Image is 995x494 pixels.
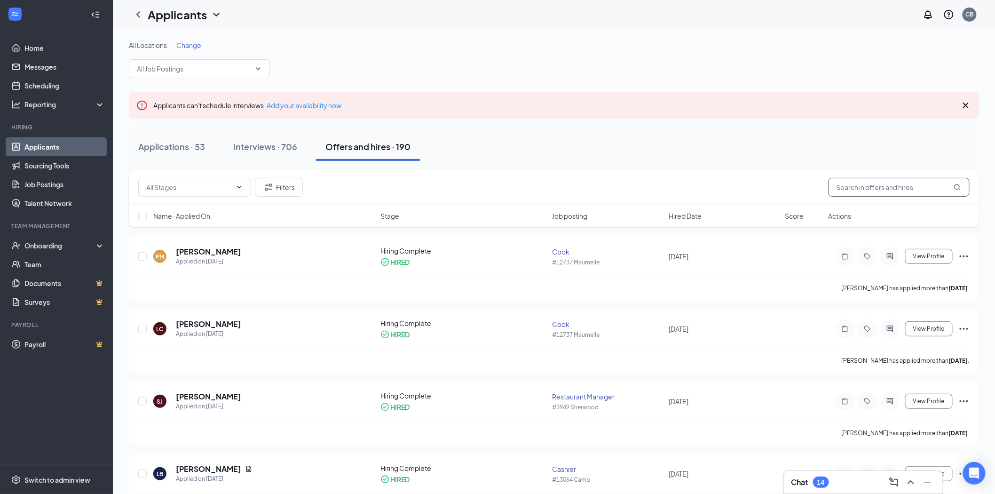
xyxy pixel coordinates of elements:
span: All Locations [129,41,167,49]
div: HIRED [390,402,410,412]
a: Team [24,255,105,274]
svg: QuestionInfo [943,9,955,20]
div: Cook [553,319,663,329]
div: #12737 Maumelle [553,258,663,266]
span: [DATE] [669,325,688,333]
div: SJ [157,398,163,406]
div: Offers and hires · 190 [325,141,411,152]
a: Scheduling [24,76,105,95]
div: Payroll [11,321,103,329]
svg: Tag [862,253,873,260]
div: Cook [553,247,663,256]
div: Hiring Complete [380,246,546,255]
div: Team Management [11,222,103,230]
svg: ActiveChat [884,398,896,405]
h5: [PERSON_NAME] [176,319,241,329]
svg: Error [136,100,148,111]
button: View Profile [905,466,953,481]
svg: ChevronLeft [133,9,144,20]
svg: WorkstreamLogo [10,9,20,19]
button: View Profile [905,321,953,336]
p: [PERSON_NAME] has applied more than . [842,357,970,365]
div: LC [157,325,164,333]
div: Applied on [DATE] [176,402,241,411]
span: Score [785,211,804,221]
svg: Tag [862,325,873,333]
a: Job Postings [24,175,105,194]
div: Cashier [553,464,663,474]
svg: Ellipses [958,251,970,262]
span: Job posting [553,211,588,221]
a: Applicants [24,137,105,156]
p: [PERSON_NAME] has applied more than . [842,429,970,437]
div: Hiring [11,123,103,131]
svg: CheckmarkCircle [380,402,390,412]
span: [DATE] [669,470,688,478]
svg: Collapse [91,10,100,19]
span: Change [176,41,201,49]
svg: Tag [862,470,873,478]
h5: [PERSON_NAME] [176,464,241,474]
span: Hired Date [669,211,702,221]
a: Home [24,39,105,57]
svg: Settings [11,475,21,485]
b: [DATE] [949,357,968,364]
svg: ActiveChat [884,253,896,260]
div: 14 [817,478,825,486]
svg: ActiveChat [884,325,896,333]
span: [DATE] [669,252,688,261]
svg: Document [245,465,253,473]
svg: ChevronDown [211,9,222,20]
svg: ActiveChat [884,470,896,478]
h5: [PERSON_NAME] [176,247,241,257]
a: SurveysCrown [24,293,105,311]
span: [DATE] [669,397,688,406]
svg: CheckmarkCircle [380,257,390,267]
input: All Stages [146,182,232,192]
span: View Profile [913,253,945,260]
b: [DATE] [949,430,968,437]
div: Applied on [DATE] [176,474,253,484]
button: View Profile [905,249,953,264]
a: DocumentsCrown [24,274,105,293]
div: Reporting [24,100,105,109]
h5: [PERSON_NAME] [176,391,241,402]
div: Restaurant Manager [553,392,663,401]
svg: ChevronDown [236,183,243,191]
svg: CheckmarkCircle [380,475,390,484]
input: Search in offers and hires [829,178,970,197]
div: Open Intercom Messenger [963,462,986,485]
div: Applied on [DATE] [176,257,241,266]
a: Talent Network [24,194,105,213]
span: Actions [829,211,852,221]
div: #12737 Maumelle [553,331,663,339]
b: [DATE] [949,285,968,292]
a: Add your availability now [267,101,341,110]
a: PayrollCrown [24,335,105,354]
svg: Tag [862,398,873,405]
div: LB [157,470,163,478]
svg: Minimize [922,477,933,488]
svg: UserCheck [11,241,21,250]
a: Messages [24,57,105,76]
div: Applied on [DATE] [176,329,241,339]
svg: Note [839,470,851,478]
div: HIRED [390,257,410,267]
svg: MagnifyingGlass [954,183,961,191]
svg: ChevronDown [254,65,262,72]
svg: Filter [263,182,274,193]
svg: Note [839,398,851,405]
button: ChevronUp [903,475,918,490]
h1: Applicants [148,7,207,23]
div: Hiring Complete [380,463,546,473]
svg: ChevronUp [905,477,916,488]
div: Interviews · 706 [233,141,297,152]
span: Name · Applied On [153,211,210,221]
svg: Note [839,253,851,260]
a: Sourcing Tools [24,156,105,175]
div: Onboarding [24,241,97,250]
svg: Notifications [923,9,934,20]
div: Hiring Complete [380,391,546,400]
div: #3949 Sherwood [553,403,663,411]
div: Applications · 53 [138,141,205,152]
